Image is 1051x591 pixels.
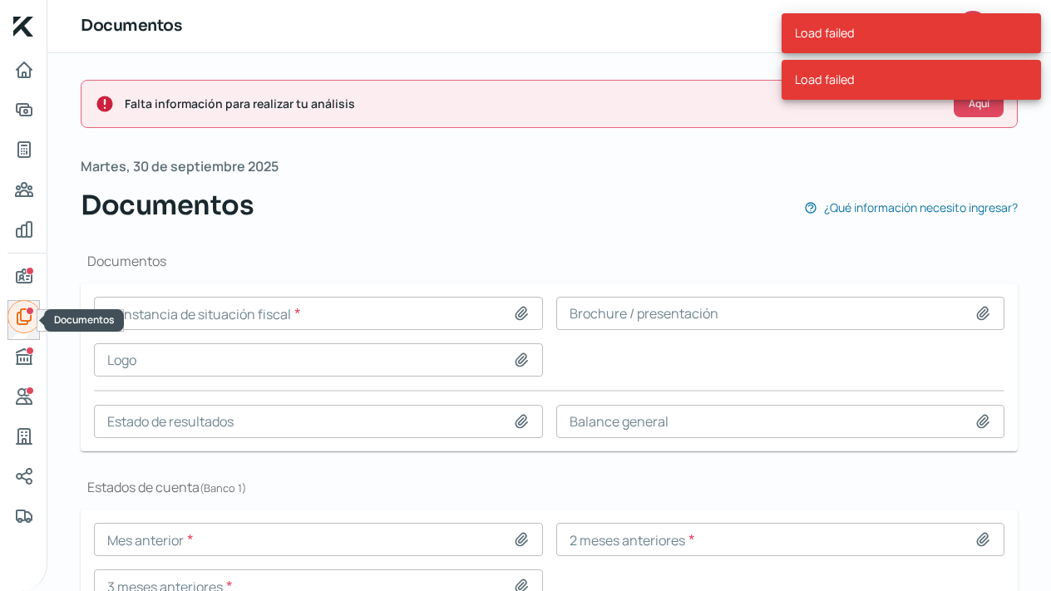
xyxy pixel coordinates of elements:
[7,173,41,206] a: Pago a proveedores
[7,213,41,246] a: Mis finanzas
[782,13,1041,53] div: Load failed
[7,500,41,533] a: Colateral
[782,60,1041,100] div: Load failed
[7,93,41,126] a: Adelantar facturas
[7,380,41,413] a: Referencias
[7,420,41,453] a: Industria
[824,197,1018,218] span: ¿Qué información necesito ingresar?
[7,133,41,166] a: Tus créditos
[125,93,940,114] span: Falta información para realizar tu análisis
[7,53,41,86] a: Inicio
[81,155,279,179] span: Martes, 30 de septiembre 2025
[7,460,41,493] a: Redes sociales
[81,252,1018,270] h1: Documentos
[954,91,1004,117] button: Aquí
[7,260,41,293] a: Información general
[54,313,114,327] span: Documentos
[7,340,41,373] a: Buró de crédito
[200,480,246,495] span: ( Banco 1 )
[81,14,181,38] h1: Documentos
[81,185,254,225] span: Documentos
[969,99,989,109] span: Aquí
[81,478,1018,496] h1: Estados de cuenta
[7,300,41,333] a: Documentos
